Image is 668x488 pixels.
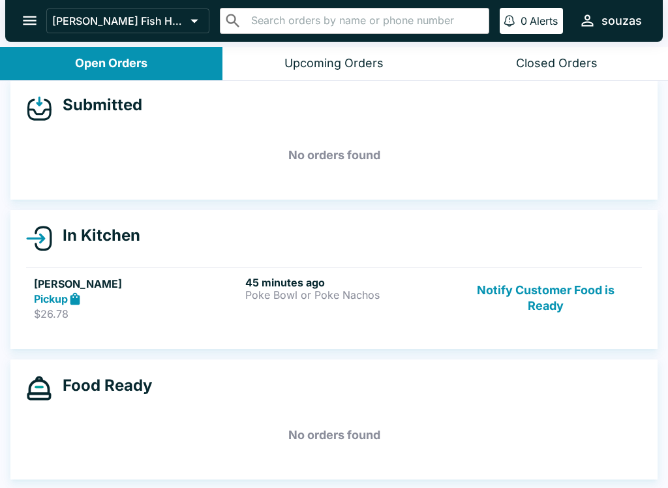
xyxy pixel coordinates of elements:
a: [PERSON_NAME]Pickup$26.7845 minutes agoPoke Bowl or Poke NachosNotify Customer Food is Ready [26,267,642,329]
div: Closed Orders [516,56,598,71]
div: Upcoming Orders [284,56,384,71]
h5: No orders found [26,412,642,459]
p: $26.78 [34,307,240,320]
h4: In Kitchen [52,226,140,245]
div: souzas [601,13,642,29]
input: Search orders by name or phone number [247,12,483,30]
button: Notify Customer Food is Ready [457,276,634,321]
h5: No orders found [26,132,642,179]
div: Open Orders [75,56,147,71]
p: [PERSON_NAME] Fish House [52,14,185,27]
strong: Pickup [34,292,68,305]
h4: Food Ready [52,376,152,395]
h5: [PERSON_NAME] [34,276,240,292]
button: open drawer [13,4,46,37]
h4: Submitted [52,95,142,115]
p: Alerts [530,14,558,27]
p: Poke Bowl or Poke Nachos [245,289,451,301]
h6: 45 minutes ago [245,276,451,289]
button: [PERSON_NAME] Fish House [46,8,209,33]
button: souzas [573,7,647,35]
p: 0 [521,14,527,27]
